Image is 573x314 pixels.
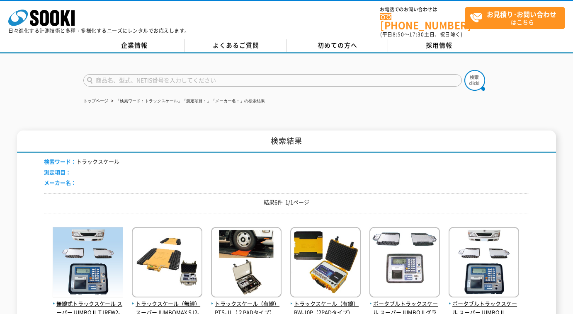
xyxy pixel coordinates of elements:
span: 17:30 [409,31,424,38]
img: スーパーJUMBOⅡ TJRFW2-10LMU※取扱終了 [53,227,123,300]
span: 初めての方へ [318,41,357,50]
img: PTS-Ⅱ（２PADタイプ） [211,227,282,300]
li: 「検索ワード：トラックスケール」「測定項目：」「メーカー名：」の検索結果 [109,97,265,106]
span: (平日 ～ 土日、祝日除く) [380,31,462,38]
img: btn_search.png [464,70,485,91]
a: 採用情報 [388,39,490,52]
input: 商品名、型式、NETIS番号を入力してください [83,74,462,87]
a: [PHONE_NUMBER] [380,13,465,30]
span: はこちら [470,7,564,28]
img: スーパーJUMBOⅡ [449,227,519,300]
a: お見積り･お問い合わせはこちら [465,7,565,29]
img: スーパーJUMBOⅡグランデ [369,227,440,300]
strong: お見積り･お問い合わせ [487,9,556,19]
span: 検索ワード： [44,157,76,165]
h1: 検索結果 [17,130,556,153]
span: 8:50 [393,31,404,38]
a: トップページ [83,99,108,103]
span: メーカー名： [44,179,76,186]
p: 日々進化する計測技術と多種・多様化するニーズにレンタルでお応えします。 [8,28,190,33]
span: お電話でのお問い合わせは [380,7,465,12]
span: 測定項目： [44,168,71,176]
img: RW-10P（2PADタイプ） [290,227,361,300]
li: トラックスケール [44,157,119,166]
a: 初めての方へ [286,39,388,52]
a: よくあるご質問 [185,39,286,52]
a: 企業情報 [83,39,185,52]
img: スーパーJUMBOMAX SJ2-10（2PADタイプ） [132,227,202,300]
p: 結果6件 1/1ページ [44,198,529,207]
